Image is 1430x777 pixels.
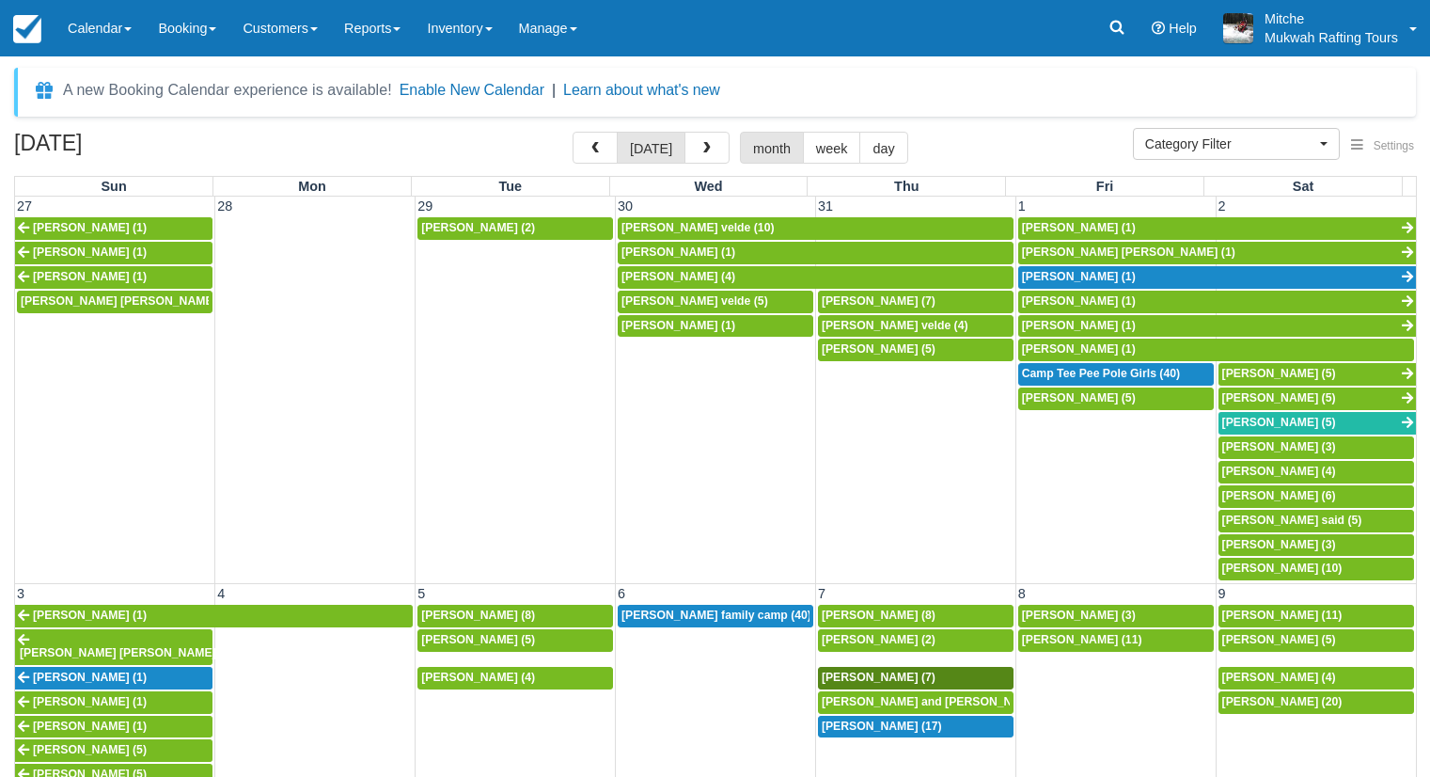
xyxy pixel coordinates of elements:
span: [PERSON_NAME] (20) [1222,695,1343,708]
a: [PERSON_NAME] (3) [1218,534,1414,557]
span: [PERSON_NAME] (2) [822,633,935,646]
button: Enable New Calendar [400,81,544,100]
span: [PERSON_NAME] (7) [822,294,935,308]
span: [PERSON_NAME] (1) [1022,270,1136,283]
a: [PERSON_NAME] velde (10) [618,217,1014,240]
span: [PERSON_NAME] (11) [1222,609,1343,622]
button: month [740,132,804,164]
a: [PERSON_NAME] velde (5) [618,291,813,313]
span: [PERSON_NAME] [PERSON_NAME] (7) [21,294,234,308]
a: [PERSON_NAME] and [PERSON_NAME] (2) [818,691,1014,714]
span: Sun [102,179,127,194]
button: week [803,132,861,164]
a: [PERSON_NAME] (5) [417,629,613,652]
a: [PERSON_NAME] (3) [1218,436,1414,459]
span: Sat [1293,179,1313,194]
a: [PERSON_NAME] (1) [1018,217,1416,240]
span: [PERSON_NAME] (8) [421,609,535,622]
a: [PERSON_NAME] (8) [417,605,613,627]
a: [PERSON_NAME] (17) [818,716,1014,738]
a: [PERSON_NAME] (5) [818,339,1014,361]
span: [PERSON_NAME] (5) [1022,391,1136,404]
a: [PERSON_NAME] family camp (40) [618,605,813,627]
span: [PERSON_NAME] (1) [1022,319,1136,332]
span: [PERSON_NAME] (4) [1222,671,1336,684]
span: [PERSON_NAME] (4) [1222,465,1336,478]
a: [PERSON_NAME] (3) [1018,605,1214,627]
span: [PERSON_NAME] (8) [822,609,935,622]
a: [PERSON_NAME] (11) [1218,605,1414,627]
a: [PERSON_NAME] (1) [1018,291,1416,313]
a: [PERSON_NAME] (1) [15,242,212,264]
span: [PERSON_NAME] (11) [1022,633,1142,646]
span: 30 [616,198,635,214]
a: [PERSON_NAME] (7) [818,291,1014,313]
span: 1 [1016,198,1028,214]
span: [PERSON_NAME] (17) [822,720,942,733]
span: [PERSON_NAME] (1) [33,270,147,283]
a: [PERSON_NAME] (1) [1018,315,1416,338]
a: [PERSON_NAME] (1) [15,691,212,714]
span: 3 [15,586,26,601]
span: 8 [1016,586,1028,601]
span: 29 [416,198,434,214]
a: [PERSON_NAME] (1) [15,217,212,240]
button: Category Filter [1133,128,1340,160]
span: Wed [695,179,723,194]
a: [PERSON_NAME] (1) [15,667,212,690]
span: [PERSON_NAME] (5) [1222,416,1336,429]
button: [DATE] [617,132,685,164]
span: [PERSON_NAME] (6) [1222,489,1336,502]
span: 6 [616,586,627,601]
h2: [DATE] [14,132,252,166]
span: [PERSON_NAME] (1) [33,609,147,622]
span: [PERSON_NAME] (4) [621,270,735,283]
span: [PERSON_NAME] and [PERSON_NAME] (2) [822,695,1059,708]
span: [PERSON_NAME] (5) [33,743,147,756]
span: [PERSON_NAME] [PERSON_NAME] (1) [1022,246,1235,259]
span: [PERSON_NAME] (5) [421,633,535,646]
span: [PERSON_NAME] (1) [1022,221,1136,234]
span: [PERSON_NAME] (5) [1222,391,1336,404]
a: [PERSON_NAME] (8) [818,605,1014,627]
a: Learn about what's new [563,82,720,98]
a: [PERSON_NAME] velde (4) [818,315,1014,338]
a: [PERSON_NAME] [PERSON_NAME] (7) [17,291,212,313]
a: [PERSON_NAME] (5) [1218,629,1414,652]
span: [PERSON_NAME] (1) [33,695,147,708]
a: Camp Tee Pee Pole Girls (40) [1018,363,1214,386]
span: [PERSON_NAME] (1) [33,221,147,234]
span: 4 [215,586,227,601]
span: [PERSON_NAME] said (5) [1222,514,1362,527]
i: Help [1152,22,1165,35]
button: day [859,132,907,164]
a: [PERSON_NAME] (5) [1218,388,1416,410]
span: 5 [416,586,427,601]
span: | [552,82,556,98]
span: Help [1169,21,1197,36]
img: A1 [1223,13,1253,43]
span: [PERSON_NAME] [PERSON_NAME] (1) [20,646,233,659]
a: [PERSON_NAME] (5) [1218,363,1416,386]
a: [PERSON_NAME] (1) [15,605,413,627]
a: [PERSON_NAME] (1) [15,266,212,289]
span: Settings [1374,139,1414,152]
span: [PERSON_NAME] (1) [621,319,735,332]
span: Category Filter [1145,135,1315,153]
span: [PERSON_NAME] (4) [421,671,535,684]
a: [PERSON_NAME] (11) [1018,629,1214,652]
span: Tue [499,179,523,194]
div: A new Booking Calendar experience is available! [63,79,392,102]
span: [PERSON_NAME] (3) [1222,538,1336,551]
a: [PERSON_NAME] [PERSON_NAME] (1) [15,629,212,665]
span: [PERSON_NAME] (3) [1222,440,1336,453]
span: Mon [298,179,326,194]
span: [PERSON_NAME] (1) [33,720,147,733]
span: 2 [1217,198,1228,214]
a: [PERSON_NAME] (5) [15,739,212,762]
span: [PERSON_NAME] (5) [1222,367,1336,380]
a: [PERSON_NAME] (1) [15,716,212,738]
span: 31 [816,198,835,214]
p: Mitche [1265,9,1398,28]
span: [PERSON_NAME] velde (4) [822,319,968,332]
